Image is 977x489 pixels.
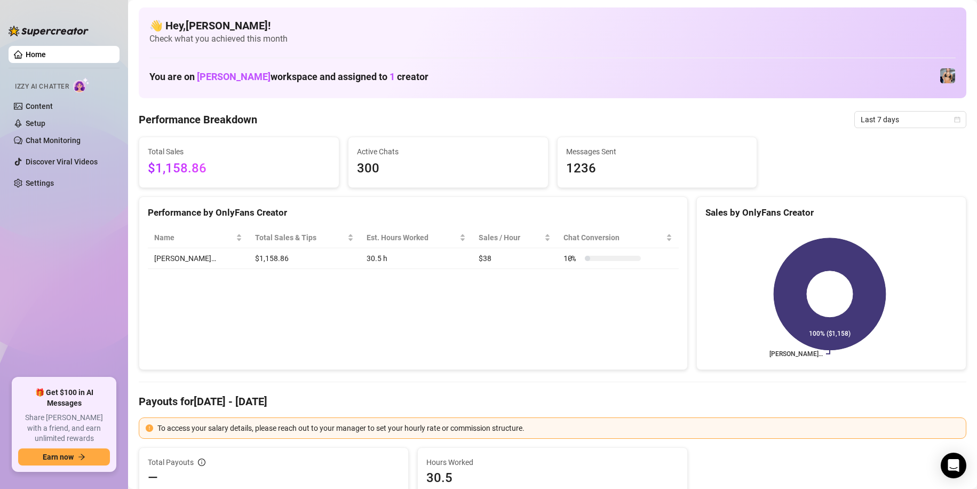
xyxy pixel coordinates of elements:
[426,456,678,468] span: Hours Worked
[18,413,110,444] span: Share [PERSON_NAME] with a friend, and earn unlimited rewards
[563,232,664,243] span: Chat Conversion
[249,227,360,248] th: Total Sales & Tips
[43,453,74,461] span: Earn now
[78,453,85,461] span: arrow-right
[472,227,557,248] th: Sales / Hour
[769,350,823,358] text: [PERSON_NAME]…
[426,469,678,486] span: 30.5
[479,232,542,243] span: Sales / Hour
[139,112,257,127] h4: Performance Breakdown
[148,159,330,179] span: $1,158.86
[566,159,749,179] span: 1236
[149,33,956,45] span: Check what you achieved this month
[557,227,679,248] th: Chat Conversion
[139,394,966,409] h4: Payouts for [DATE] - [DATE]
[26,119,45,128] a: Setup
[18,388,110,408] span: 🎁 Get $100 in AI Messages
[148,248,249,269] td: [PERSON_NAME]…
[940,68,955,83] img: Veronica
[390,71,395,82] span: 1
[563,253,581,264] span: 10 %
[198,459,205,466] span: info-circle
[249,248,360,269] td: $1,158.86
[148,206,679,220] div: Performance by OnlyFans Creator
[941,453,966,478] div: Open Intercom Messenger
[360,248,472,269] td: 30.5 h
[26,50,46,59] a: Home
[26,136,81,145] a: Chat Monitoring
[954,116,960,123] span: calendar
[566,146,749,157] span: Messages Sent
[26,179,54,187] a: Settings
[18,448,110,466] button: Earn nowarrow-right
[73,77,90,93] img: AI Chatter
[26,102,53,111] a: Content
[154,232,234,243] span: Name
[861,112,960,128] span: Last 7 days
[357,159,539,179] span: 300
[148,456,194,468] span: Total Payouts
[148,227,249,248] th: Name
[149,18,956,33] h4: 👋 Hey, [PERSON_NAME] !
[197,71,271,82] span: [PERSON_NAME]
[255,232,345,243] span: Total Sales & Tips
[367,232,457,243] div: Est. Hours Worked
[705,206,957,220] div: Sales by OnlyFans Creator
[148,469,158,486] span: —
[357,146,539,157] span: Active Chats
[9,26,89,36] img: logo-BBDzfeDw.svg
[157,422,959,434] div: To access your salary details, please reach out to your manager to set your hourly rate or commis...
[148,146,330,157] span: Total Sales
[146,424,153,432] span: exclamation-circle
[149,71,428,83] h1: You are on workspace and assigned to creator
[472,248,557,269] td: $38
[15,82,69,92] span: Izzy AI Chatter
[26,157,98,166] a: Discover Viral Videos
